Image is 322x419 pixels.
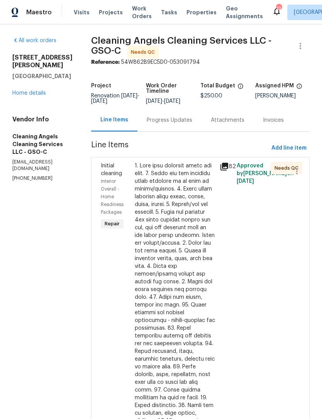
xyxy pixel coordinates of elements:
span: Needs QC [131,48,158,56]
a: Home details [12,90,46,96]
span: Initial cleaning [101,163,122,176]
span: $250.00 [200,93,222,99]
span: Interior Overall - Home Readiness Packages [101,179,124,215]
h5: Assigned HPM [255,83,294,89]
span: - [146,99,180,104]
span: The total cost of line items that have been proposed by Opendoor. This sum includes line items th... [237,83,244,93]
p: [EMAIL_ADDRESS][DOMAIN_NAME] [12,159,73,172]
p: [PHONE_NUMBER] [12,175,73,182]
span: Geo Assignments [226,5,263,20]
b: Reference: [91,60,120,65]
div: 13 [276,5,281,12]
span: [DATE] [121,93,137,99]
span: Renovation [91,93,139,104]
h5: [GEOGRAPHIC_DATA] [12,72,73,80]
h5: Total Budget [200,83,235,89]
span: [DATE] [91,99,107,104]
span: Maestro [26,9,52,16]
h5: Project [91,83,111,89]
a: All work orders [12,38,56,43]
span: Needs QC [275,164,302,172]
div: 54W862B9EC5D0-053091794 [91,58,310,66]
div: 82 [220,162,232,171]
span: Properties [186,9,217,16]
h2: [STREET_ADDRESS][PERSON_NAME] [12,54,73,69]
div: [PERSON_NAME] [255,93,310,99]
span: Projects [99,9,123,16]
span: Work Orders [132,5,152,20]
span: [DATE] [164,99,180,104]
span: Repair [102,220,123,228]
span: Cleaning Angels Cleaning Services LLC - GSO-C [91,36,271,55]
span: Line Items [91,141,268,155]
span: - [91,93,139,104]
h4: Vendor Info [12,116,73,123]
span: [DATE] [146,99,162,104]
span: The hpm assigned to this work order. [296,83,302,93]
span: Visits [74,9,90,16]
div: Line Items [100,116,128,124]
div: Progress Updates [147,116,192,124]
h5: Cleaning Angels Cleaning Services LLC - GSO-C [12,133,73,156]
h5: Work Order Timeline [146,83,201,94]
div: Attachments [211,116,244,124]
span: [DATE] [237,179,254,184]
span: Add line item [271,143,307,153]
button: Add line item [268,141,310,155]
div: Invoices [263,116,284,124]
span: Tasks [161,10,177,15]
span: Approved by [PERSON_NAME] on [237,163,294,184]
